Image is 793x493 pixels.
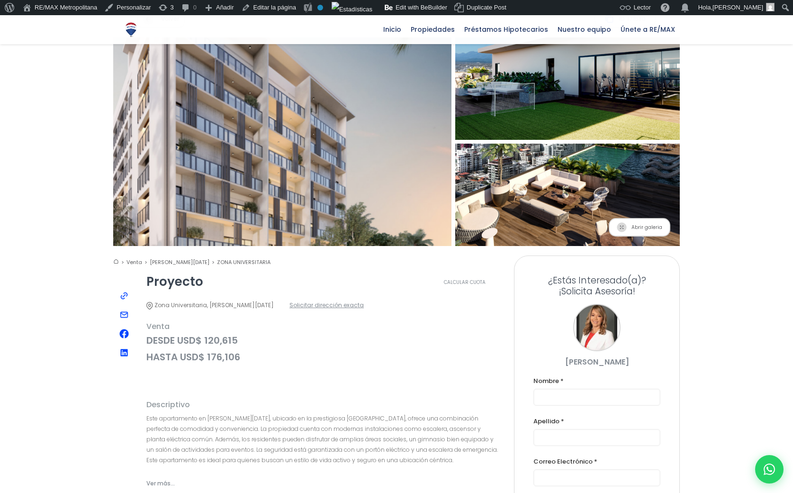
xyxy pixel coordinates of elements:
img: Abrir galeria [617,222,627,232]
p: Este apartamento en [PERSON_NAME][DATE], ubicado en la prestigiosa [GEOGRAPHIC_DATA], ofrece una ... [146,413,500,466]
span: [PERSON_NAME] [712,4,763,11]
span: Zona Universitaria, [PERSON_NAME][DATE] [146,299,274,311]
a: Únete a RE/MAX [616,15,680,44]
span: Propiedades [406,22,460,37]
img: Compartir por correo [119,310,129,320]
img: Copiar Enlace [119,291,129,301]
a: [PERSON_NAME][DATE] [150,258,215,266]
a: ZONA UNIVERSITARIA [217,258,270,266]
span: Únete a RE/MAX [616,22,680,37]
span: Inicio [378,22,406,37]
label: Nombre * [533,375,660,387]
img: Logo de REMAX [123,21,139,38]
a: Inicio [378,15,406,44]
span: Copiar enlace [117,289,131,303]
span: Abrir galeria [609,218,670,237]
span: Venta [146,320,500,332]
a: Préstamos Hipotecarios [460,15,553,44]
a: Nuestro equipo [553,15,616,44]
label: Correo Electrónico * [533,456,660,467]
img: Visitas de 48 horas. Haz clic para ver más estadísticas del sitio. [332,2,372,17]
span: Ver más... [146,477,175,489]
img: Icono de dirección [146,302,153,309]
img: Proyecto en Zona Universitaria [444,139,691,252]
span: Nuestro equipo [553,22,616,37]
a: Venta [126,258,147,266]
span: HASTA USD$ 176,106 [146,351,500,363]
h3: ¡Solicita Asesoría! [533,275,660,297]
span: Solicitar dirección exacta [289,299,364,311]
span: Préstamos Hipotecarios [460,22,553,37]
div: Franklin Marte [573,304,621,351]
a: RE/MAX Metropolitana [123,15,139,44]
img: Proyecto en Zona Universitaria [444,33,691,146]
span: ¿Estás Interesado(a)? [533,275,660,286]
h1: Proyecto [146,275,203,288]
p: [PERSON_NAME] [533,356,660,368]
a: Calcular Cuota [430,275,500,290]
img: Compartir en Facebook [119,329,129,338]
h2: Descriptivo [146,401,500,409]
img: Compartir en Linkedin [120,349,128,356]
img: Inicio [113,258,119,265]
label: Apellido * [533,415,660,427]
a: Propiedades [406,15,460,44]
img: Proyecto en Zona Universitaria [96,27,469,256]
span: DESDE USD$ 120,615 [146,335,500,347]
div: No indexar [317,5,323,10]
